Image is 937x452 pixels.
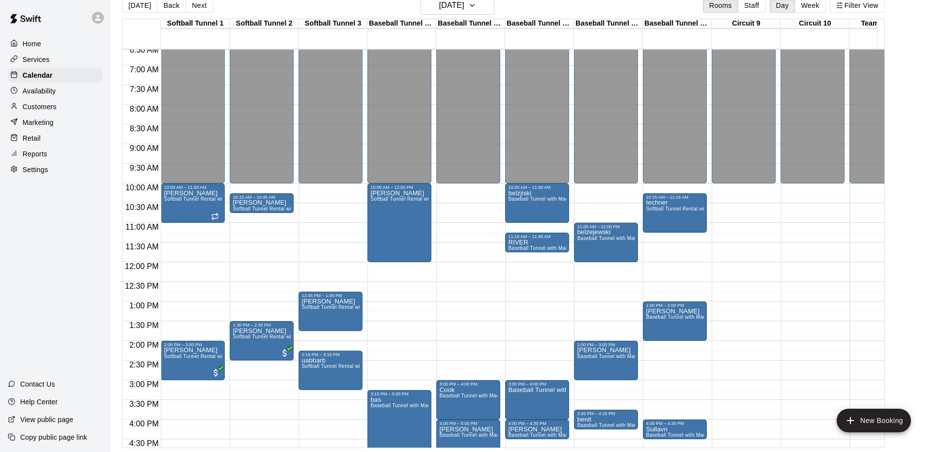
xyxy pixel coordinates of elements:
p: Help Center [20,397,58,407]
span: Softball Tunnel Rental with Machine [164,196,248,202]
div: 10:15 AM – 11:15 AM: techner [643,193,707,233]
div: 3:00 PM – 4:00 PM: Baseball Tunnel with Machine [505,380,569,420]
p: Retail [23,133,41,143]
a: Home [8,36,103,51]
div: 11:15 AM – 11:45 AM [508,234,566,239]
div: 10:00 AM – 11:00 AM [508,185,566,190]
div: 4:00 PM – 5:00 PM [439,421,497,426]
span: Baseball Tunnel with Machine [577,354,647,359]
a: Calendar [8,68,103,83]
span: Baseball Tunnel with Machine [508,196,578,202]
div: 10:15 AM – 10:45 AM [233,195,291,200]
span: 4:00 PM [127,420,161,428]
div: 11:15 AM – 11:45 AM: RIVER [505,233,569,252]
p: Customers [23,102,57,112]
p: Calendar [23,70,53,80]
span: Recurring event [211,212,219,220]
div: Team Room 1 [849,19,918,29]
div: 4:00 PM – 4:30 PM: Sullavn [643,420,707,439]
span: All customers have paid [211,368,221,378]
a: Customers [8,99,103,114]
span: Baseball Tunnel with Machine [577,422,647,428]
div: 2:00 PM – 3:00 PM: Quinn Rael [161,341,225,380]
span: All customers have paid [280,348,290,358]
span: Baseball Tunnel with Machine [646,432,716,438]
span: 1:00 PM [127,301,161,310]
div: 11:00 AM – 12:00 PM: belzejewski [574,223,638,262]
span: 11:30 AM [123,242,161,251]
div: Baseball Tunnel 5 (Machine) [436,19,505,29]
span: Baseball Tunnel with Machine [646,314,716,320]
div: 2:00 PM – 3:00 PM: grattan [574,341,638,380]
div: 4:00 PM – 4:30 PM: herrera [505,420,569,439]
span: 6:30 AM [127,46,161,54]
span: 10:00 AM [123,183,161,192]
span: Softball Tunnel Rental with Machine [233,334,317,339]
span: 10:30 AM [123,203,161,211]
button: add [837,409,911,432]
div: 3:00 PM – 4:00 PM [439,382,497,387]
div: Softball Tunnel 1 [161,19,230,29]
div: 12:45 PM – 1:45 PM: hays [299,292,363,331]
a: Reports [8,147,103,161]
p: Services [23,55,50,64]
a: Services [8,52,103,67]
span: 4:30 PM [127,439,161,448]
span: 7:00 AM [127,65,161,74]
div: 1:30 PM – 2:30 PM [233,323,291,328]
span: Softball Tunnel Rental with Machine [302,304,386,310]
div: 4:00 PM – 4:30 PM [646,421,704,426]
p: Copy public page link [20,432,87,442]
p: Home [23,39,41,49]
p: Availability [23,86,56,96]
span: Softball Tunnel Rental with Machine [164,354,248,359]
div: Availability [8,84,103,98]
span: Baseball Tunnel with Machine [439,432,509,438]
span: Softball Tunnel Rental with Machine [646,206,730,211]
div: Baseball Tunnel 6 (Machine) [505,19,574,29]
div: 1:00 PM – 2:00 PM: Wike [643,301,707,341]
span: 9:30 AM [127,164,161,172]
span: 9:00 AM [127,144,161,152]
div: Baseball Tunnel 4 (Machine) [367,19,436,29]
div: 4:00 PM – 4:30 PM [508,421,566,426]
div: 1:00 PM – 2:00 PM [646,303,704,308]
div: 2:00 PM – 3:00 PM [577,342,635,347]
div: 2:15 PM – 3:15 PM: uabbarb [299,351,363,390]
span: 8:30 AM [127,124,161,133]
div: 3:00 PM – 4:00 PM: Cook [436,380,500,420]
div: Softball Tunnel 2 [230,19,299,29]
div: 10:00 AM – 11:00 AM [164,185,222,190]
span: 8:00 AM [127,105,161,113]
div: 11:00 AM – 12:00 PM [577,224,635,229]
span: 12:30 PM [122,282,161,290]
div: Circuit 10 [781,19,849,29]
span: 3:00 PM [127,380,161,389]
span: Baseball Tunnel with Machine [439,393,509,398]
a: Retail [8,131,103,146]
div: 2:15 PM – 3:15 PM [302,352,360,357]
div: 10:00 AM – 12:00 PM [370,185,428,190]
div: 10:15 AM – 11:15 AM [646,195,704,200]
div: 2:00 PM – 3:00 PM [164,342,222,347]
p: Reports [23,149,47,159]
div: Softball Tunnel 3 [299,19,367,29]
a: Settings [8,162,103,177]
span: Softball Tunnel Rental with Machine [370,196,454,202]
div: 3:15 PM – 5:00 PM [370,392,428,396]
span: 7:30 AM [127,85,161,93]
span: Softball Tunnel Rental with Machine [302,363,386,369]
span: 12:00 PM [122,262,161,271]
span: 1:30 PM [127,321,161,330]
span: 2:30 PM [127,361,161,369]
span: Baseball Tunnel with Machine [508,432,578,438]
span: 2:00 PM [127,341,161,349]
span: 11:00 AM [123,223,161,231]
div: 1:30 PM – 2:30 PM: Ryann Cook [230,321,294,361]
div: Marketing [8,115,103,130]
